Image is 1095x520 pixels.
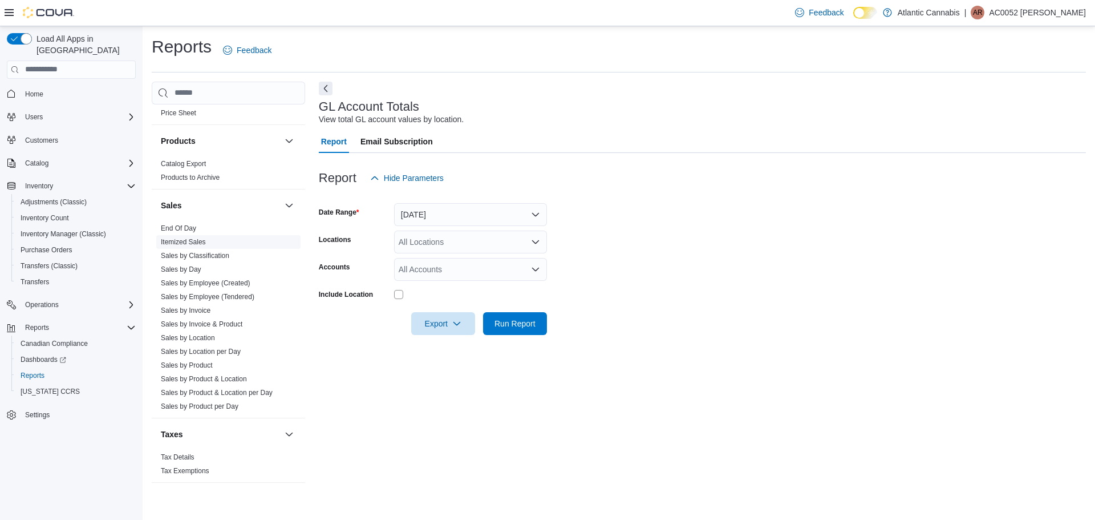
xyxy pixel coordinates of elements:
span: Home [25,90,43,99]
span: Sales by Employee (Created) [161,279,250,288]
button: Open list of options [531,265,540,274]
span: Transfers [16,275,136,289]
span: Users [25,112,43,122]
img: Cova [23,7,74,18]
a: Price Sheet [161,109,196,117]
span: Email Subscription [360,130,433,153]
span: Operations [21,298,136,312]
a: Inventory Manager (Classic) [16,227,111,241]
h1: Reports [152,35,212,58]
span: End Of Day [161,224,196,233]
span: Home [21,87,136,101]
button: Catalog [2,155,140,171]
div: Taxes [152,450,305,482]
input: Dark Mode [853,7,877,19]
span: Feedback [809,7,843,18]
a: Tax Exemptions [161,467,209,475]
span: Transfers (Classic) [16,259,136,273]
button: Next [319,82,332,95]
span: Export [418,312,468,335]
a: Sales by Product & Location per Day [161,389,273,397]
label: Accounts [319,263,350,272]
button: Sales [161,200,280,211]
label: Include Location [319,290,373,299]
a: Dashboards [16,353,71,366]
a: Sales by Location per Day [161,348,241,356]
button: Settings [2,406,140,423]
p: Atlantic Cannabis [898,6,960,19]
span: Catalog [21,156,136,170]
h3: Products [161,135,196,147]
a: Sales by Classification [161,252,229,260]
h3: GL Account Totals [319,100,419,114]
a: Customers [21,134,63,147]
button: [DATE] [394,203,547,226]
span: Customers [25,136,58,145]
span: Products to Archive [161,173,220,182]
span: [US_STATE] CCRS [21,387,80,396]
span: Catalog Export [161,159,206,168]
span: Sales by Day [161,265,201,274]
span: Catalog [25,159,48,168]
span: Users [21,110,136,124]
span: Dashboards [16,353,136,366]
button: Export [411,312,475,335]
a: Tax Details [161,453,194,461]
a: Itemized Sales [161,238,206,246]
div: Pricing [152,106,305,124]
a: Settings [21,408,54,422]
a: End Of Day [161,224,196,232]
button: Purchase Orders [11,242,140,258]
span: Washington CCRS [16,385,136,398]
span: Inventory Count [16,211,136,225]
span: Canadian Compliance [21,339,88,348]
span: AR [973,6,983,19]
span: Settings [25,410,50,420]
span: Transfers [21,277,49,287]
a: [US_STATE] CCRS [16,385,84,398]
span: Dashboards [21,355,66,364]
span: Inventory Count [21,213,69,223]
a: Sales by Invoice & Product [161,320,242,328]
button: Reports [21,321,54,334]
span: Sales by Location per Day [161,347,241,356]
span: Run Report [494,318,536,329]
span: Sales by Product & Location per Day [161,388,273,397]
a: Sales by Location [161,334,215,342]
button: Adjustments (Classic) [11,194,140,210]
span: Sales by Classification [161,251,229,260]
a: Sales by Invoice [161,307,210,315]
span: Sales by Product [161,361,213,370]
a: Canadian Compliance [16,337,92,350]
button: Inventory Count [11,210,140,226]
span: Inventory Manager (Classic) [16,227,136,241]
span: Tax Exemptions [161,466,209,475]
span: Purchase Orders [21,245,72,255]
button: Inventory [21,179,58,193]
a: Catalog Export [161,160,206,168]
label: Locations [319,235,351,244]
a: Feedback [790,1,848,24]
span: Reports [21,371,44,380]
span: Operations [25,300,59,309]
span: Sales by Product per Day [161,402,238,411]
span: Price Sheet [161,108,196,118]
button: Canadian Compliance [11,336,140,352]
a: Sales by Product & Location [161,375,247,383]
a: Purchase Orders [16,243,77,257]
span: Reports [16,369,136,382]
button: Inventory Manager (Classic) [11,226,140,242]
label: Date Range [319,208,359,217]
span: Hide Parameters [384,172,444,184]
span: Inventory [21,179,136,193]
span: Sales by Invoice & Product [161,320,242,329]
div: AC0052 Rice Tanita [971,6,984,19]
h3: Report [319,171,356,185]
button: Operations [21,298,63,312]
span: Feedback [237,45,271,56]
span: Reports [25,323,49,332]
button: Inventory [2,178,140,194]
a: Sales by Employee (Tendered) [161,293,254,301]
a: Products to Archive [161,174,220,182]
